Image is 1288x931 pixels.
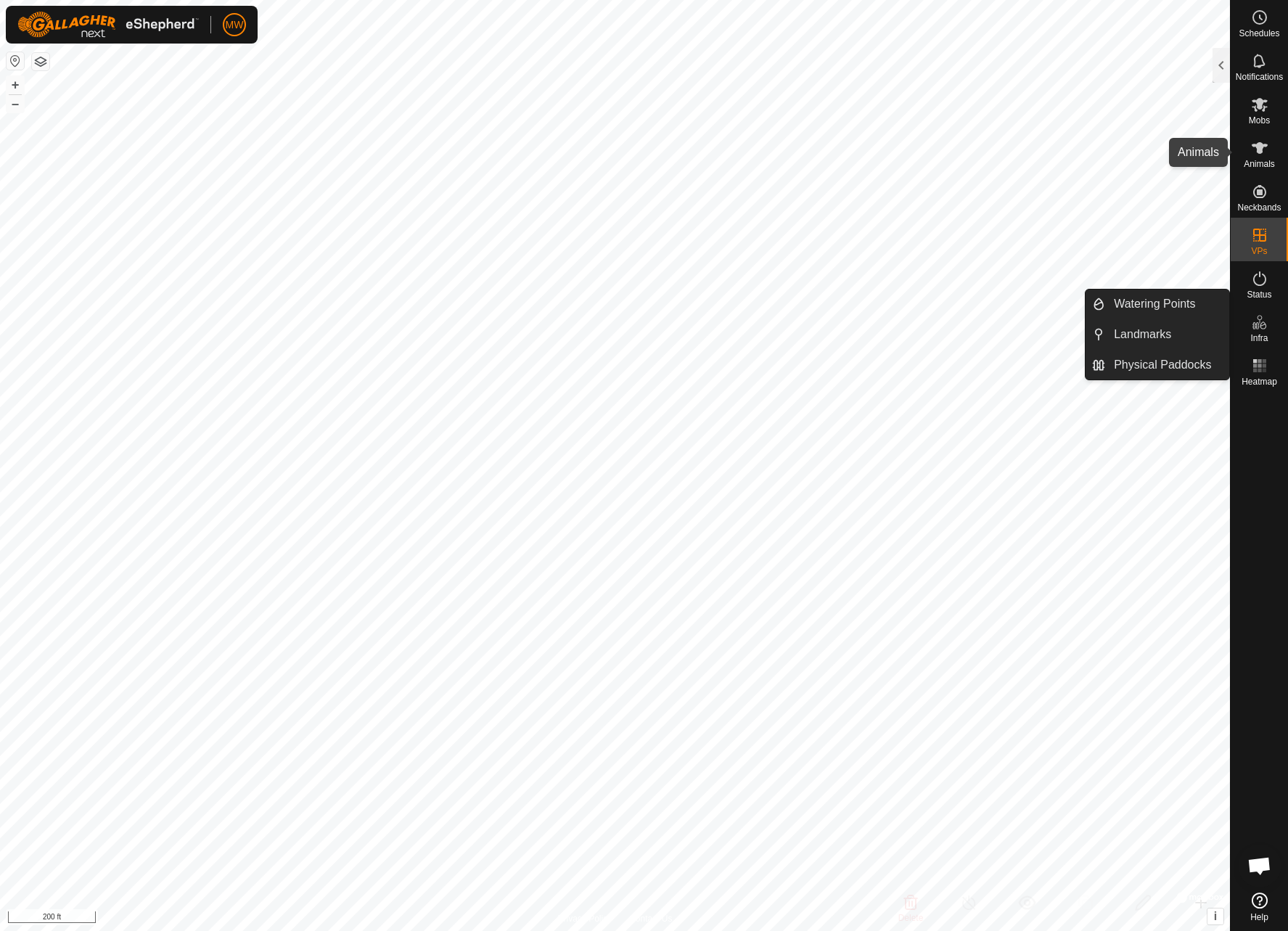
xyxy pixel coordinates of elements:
a: Help [1231,887,1288,927]
span: Status [1247,290,1271,299]
span: Mobs [1249,116,1270,125]
a: Privacy Policy [557,912,612,925]
a: Contact Us [629,912,672,925]
span: Physical Paddocks [1114,356,1211,374]
img: Gallagher Logo [17,12,199,38]
span: Notifications [1236,73,1283,81]
span: Watering Points [1114,295,1195,313]
span: MW [226,17,244,33]
button: Map Layers [32,53,49,70]
span: Help [1250,913,1268,922]
li: Physical Paddocks [1086,350,1229,380]
span: Animals [1244,160,1275,168]
button: Reset Map [7,52,24,70]
span: VPs [1251,247,1267,255]
button: + [7,76,24,94]
li: Landmarks [1086,320,1229,349]
span: Landmarks [1114,326,1171,343]
li: Watering Points [1086,290,1229,319]
a: Watering Points [1105,290,1229,319]
div: Open chat [1238,844,1281,887]
span: i [1214,910,1217,922]
span: Schedules [1239,29,1279,38]
button: i [1207,909,1223,924]
span: Neckbands [1237,203,1281,212]
span: Heatmap [1242,377,1277,386]
button: – [7,95,24,112]
a: Physical Paddocks [1105,350,1229,380]
a: Landmarks [1105,320,1229,349]
span: Infra [1250,334,1268,343]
